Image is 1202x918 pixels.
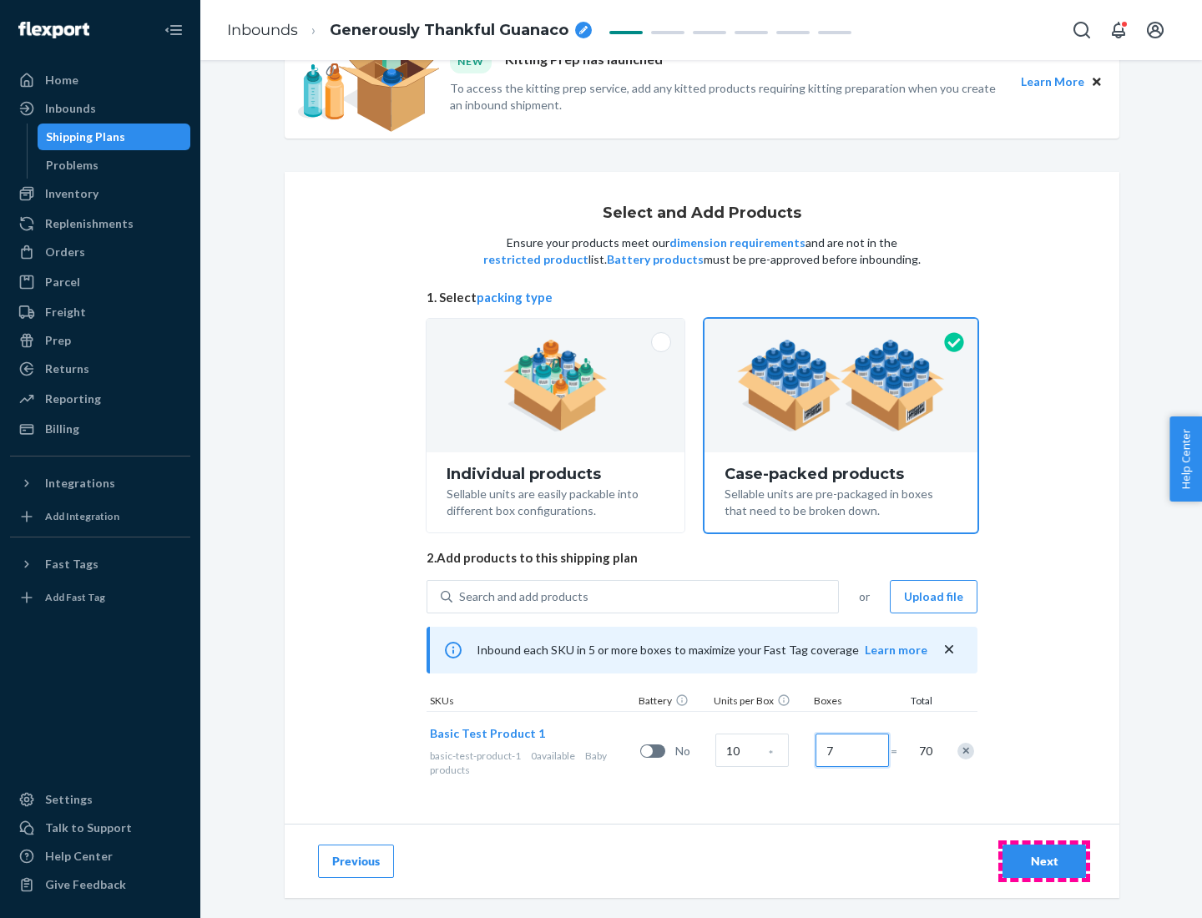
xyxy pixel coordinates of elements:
[10,95,190,122] a: Inbounds
[957,743,974,759] div: Remove Item
[865,642,927,658] button: Learn more
[427,694,635,711] div: SKUs
[45,244,85,260] div: Orders
[10,871,190,898] button: Give Feedback
[46,129,125,145] div: Shipping Plans
[607,251,704,268] button: Battery products
[46,157,98,174] div: Problems
[430,749,634,777] div: Baby products
[1169,416,1202,502] button: Help Center
[816,734,889,767] input: Number of boxes
[737,340,945,431] img: case-pack.59cecea509d18c883b923b81aeac6d0b.png
[894,694,936,711] div: Total
[10,67,190,93] a: Home
[10,386,190,412] a: Reporting
[477,289,553,306] button: packing type
[45,304,86,320] div: Freight
[1088,73,1106,91] button: Close
[330,20,568,42] span: Generously Thankful Guanaco
[45,72,78,88] div: Home
[430,749,521,762] span: basic-test-product-1
[318,845,394,878] button: Previous
[10,416,190,442] a: Billing
[1021,73,1084,91] button: Learn More
[459,588,588,605] div: Search and add products
[1003,845,1086,878] button: Next
[891,743,907,759] span: =
[675,743,709,759] span: No
[45,556,98,572] div: Fast Tags
[1065,13,1098,47] button: Open Search Box
[447,482,664,519] div: Sellable units are easily packable into different box configurations.
[45,274,80,290] div: Parcel
[603,205,801,222] h1: Select and Add Products
[45,475,115,492] div: Integrations
[10,210,190,237] a: Replenishments
[10,551,190,578] button: Fast Tags
[710,694,811,711] div: Units per Box
[157,13,190,47] button: Close Navigation
[10,843,190,870] a: Help Center
[941,641,957,658] button: close
[38,152,191,179] a: Problems
[10,299,190,325] a: Freight
[1139,13,1172,47] button: Open account menu
[450,50,492,73] div: NEW
[427,289,977,306] span: 1. Select
[10,584,190,611] a: Add Fast Tag
[45,848,113,865] div: Help Center
[18,22,89,38] img: Flexport logo
[811,694,894,711] div: Boxes
[214,6,605,55] ol: breadcrumbs
[10,470,190,497] button: Integrations
[45,361,89,377] div: Returns
[531,749,575,762] span: 0 available
[1102,13,1135,47] button: Open notifications
[430,725,545,742] button: Basic Test Product 1
[916,743,932,759] span: 70
[45,215,134,232] div: Replenishments
[859,588,870,605] span: or
[725,482,957,519] div: Sellable units are pre-packaged in boxes that need to be broken down.
[430,726,545,740] span: Basic Test Product 1
[450,80,1006,113] p: To access the kitting prep service, add any kitted products requiring kitting preparation when yo...
[715,734,789,767] input: Case Quantity
[45,100,96,117] div: Inbounds
[45,791,93,808] div: Settings
[503,340,608,431] img: individual-pack.facf35554cb0f1810c75b2bd6df2d64e.png
[483,251,588,268] button: restricted product
[427,627,977,673] div: Inbound each SKU in 5 or more boxes to maximize your Fast Tag coverage
[10,269,190,295] a: Parcel
[427,549,977,567] span: 2. Add products to this shipping plan
[10,327,190,354] a: Prep
[45,820,132,836] div: Talk to Support
[45,590,105,604] div: Add Fast Tag
[447,466,664,482] div: Individual products
[227,21,298,39] a: Inbounds
[505,50,663,73] p: Kitting Prep has launched
[10,239,190,265] a: Orders
[1017,853,1072,870] div: Next
[45,185,98,202] div: Inventory
[45,876,126,893] div: Give Feedback
[635,694,710,711] div: Battery
[482,235,922,268] p: Ensure your products meet our and are not in the list. must be pre-approved before inbounding.
[38,124,191,150] a: Shipping Plans
[10,815,190,841] a: Talk to Support
[45,509,119,523] div: Add Integration
[10,180,190,207] a: Inventory
[45,421,79,437] div: Billing
[725,466,957,482] div: Case-packed products
[890,580,977,613] button: Upload file
[669,235,806,251] button: dimension requirements
[45,391,101,407] div: Reporting
[10,356,190,382] a: Returns
[45,332,71,349] div: Prep
[10,503,190,530] a: Add Integration
[10,786,190,813] a: Settings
